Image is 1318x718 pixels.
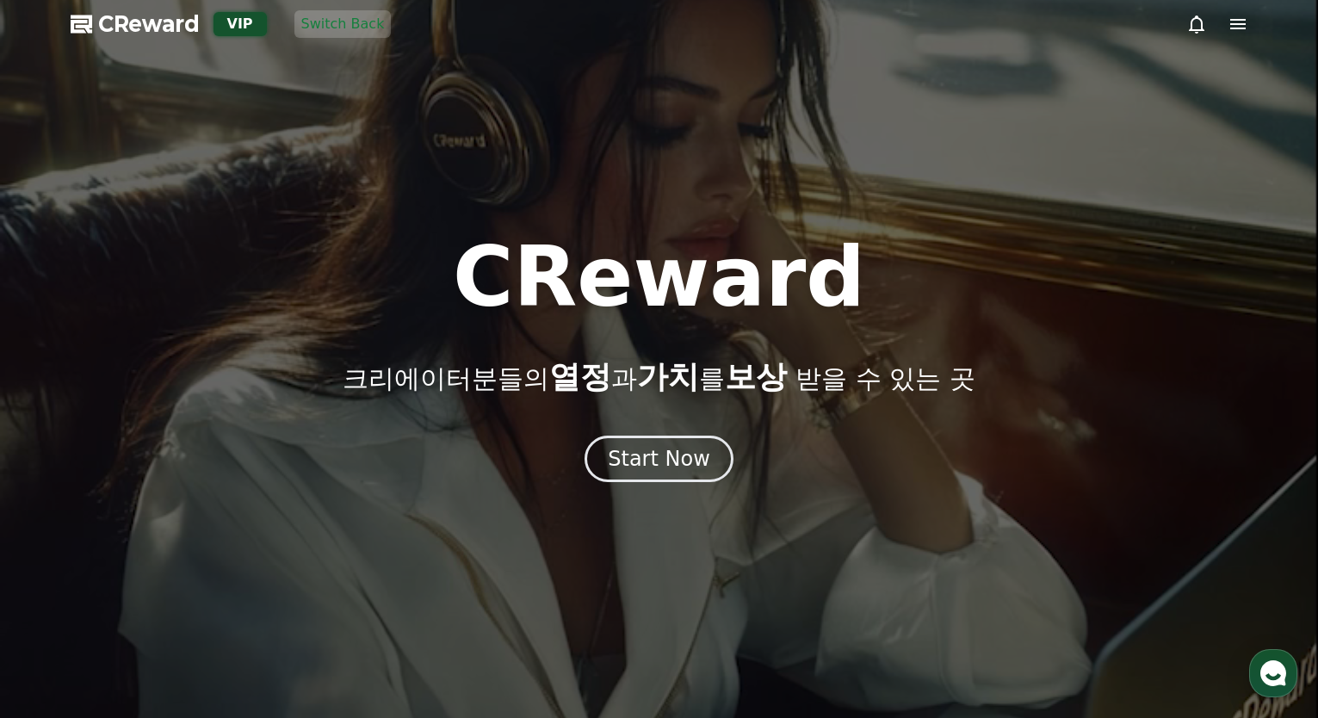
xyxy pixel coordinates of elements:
span: 보상 [725,359,787,394]
p: 크리에이터분들의 과 를 받을 수 있는 곳 [343,360,975,394]
span: 열정 [549,359,611,394]
div: Start Now [608,445,710,473]
span: 가치 [637,359,699,394]
span: CReward [98,10,200,38]
a: Start Now [585,453,733,469]
a: CReward [71,10,200,38]
button: Start Now [585,436,733,482]
h1: CReward [453,236,865,319]
button: Switch Back [294,10,392,38]
div: VIP [213,12,267,36]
